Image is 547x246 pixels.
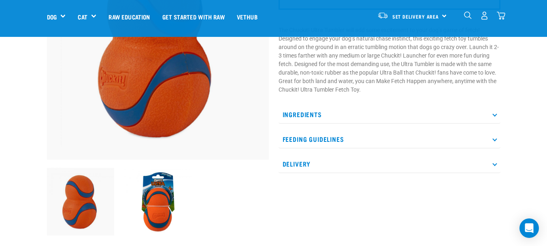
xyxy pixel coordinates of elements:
img: van-moving.png [377,12,388,19]
div: Open Intercom Messenger [519,218,539,238]
img: home-icon-1@2x.png [464,11,472,19]
a: Dog [47,12,57,21]
a: Vethub [231,0,264,33]
p: Delivery [279,155,500,173]
img: user.png [480,11,489,20]
a: Raw Education [102,0,156,33]
a: Cat [78,12,87,21]
img: home-icon@2x.png [497,11,505,20]
p: The Chuckit! Ultra Tumbler will add some excitement to your dog’s game of fetch! Designed to enga... [279,26,500,94]
p: Ingredients [279,105,500,124]
img: Chuckit Ultra Tumbler Dog Toy Pack 96006 [124,168,192,235]
a: Get started with Raw [156,0,231,33]
span: Set Delivery Area [392,15,439,18]
img: Chuckit Ultra Tumbler Dog Toy 35803 [47,168,115,235]
p: Feeding Guidelines [279,130,500,148]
